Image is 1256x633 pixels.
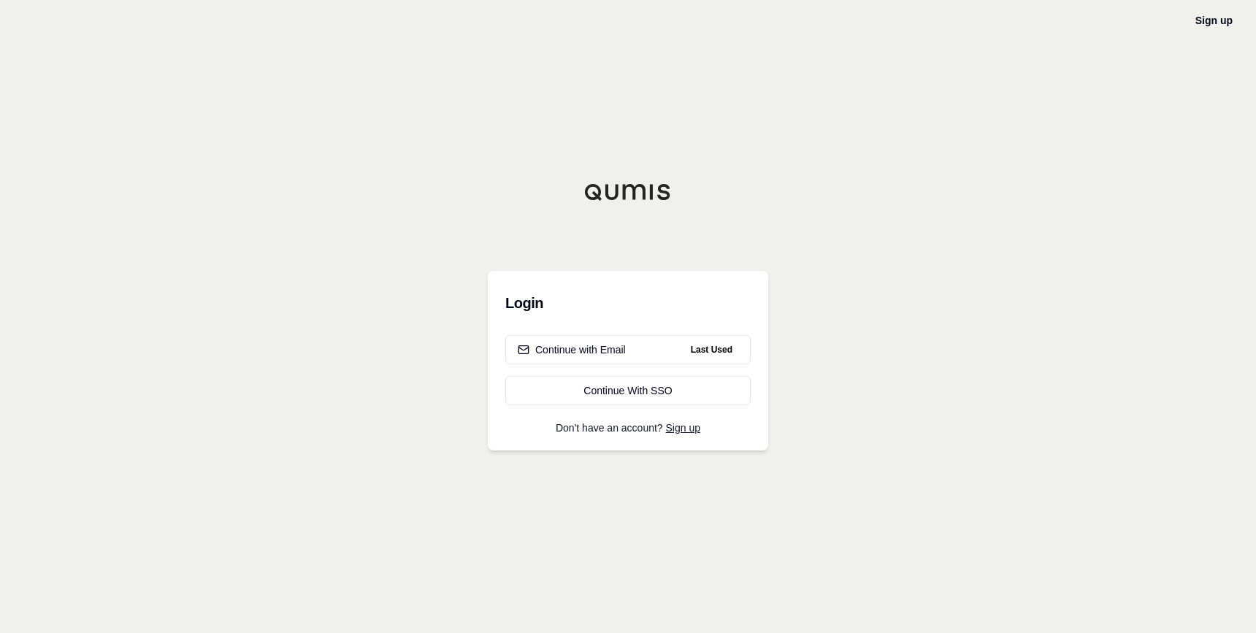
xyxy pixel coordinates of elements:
a: Continue With SSO [505,376,751,405]
div: Continue With SSO [518,383,738,398]
a: Sign up [666,422,700,434]
a: Sign up [1195,15,1233,26]
img: Qumis [584,183,672,201]
span: Last Used [685,341,738,358]
p: Don't have an account? [505,423,751,433]
div: Continue with Email [518,342,626,357]
button: Continue with EmailLast Used [505,335,751,364]
h3: Login [505,288,751,318]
